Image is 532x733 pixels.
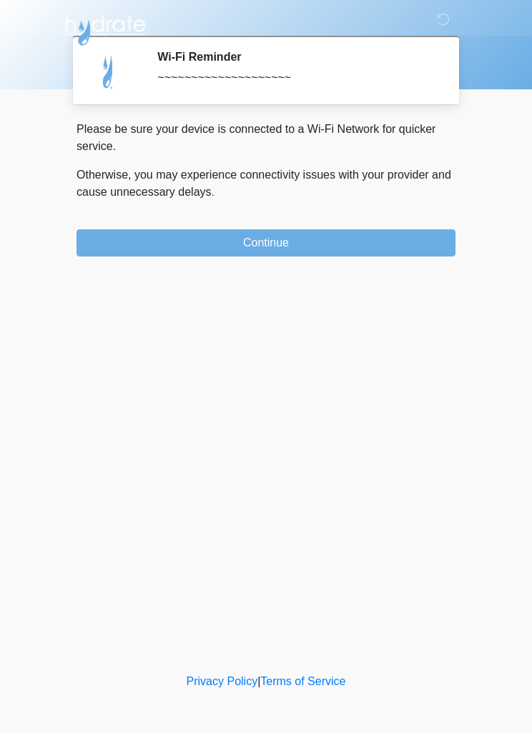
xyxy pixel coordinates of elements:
[77,121,455,155] p: Please be sure your device is connected to a Wi-Fi Network for quicker service.
[77,166,455,201] p: Otherwise, you may experience connectivity issues with your provider and cause unnecessary delays
[77,229,455,256] button: Continue
[260,675,345,687] a: Terms of Service
[87,50,130,93] img: Agent Avatar
[212,186,215,198] span: .
[157,69,434,86] div: ~~~~~~~~~~~~~~~~~~~~
[257,675,260,687] a: |
[187,675,258,687] a: Privacy Policy
[62,11,148,46] img: Hydrate IV Bar - Scottsdale Logo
